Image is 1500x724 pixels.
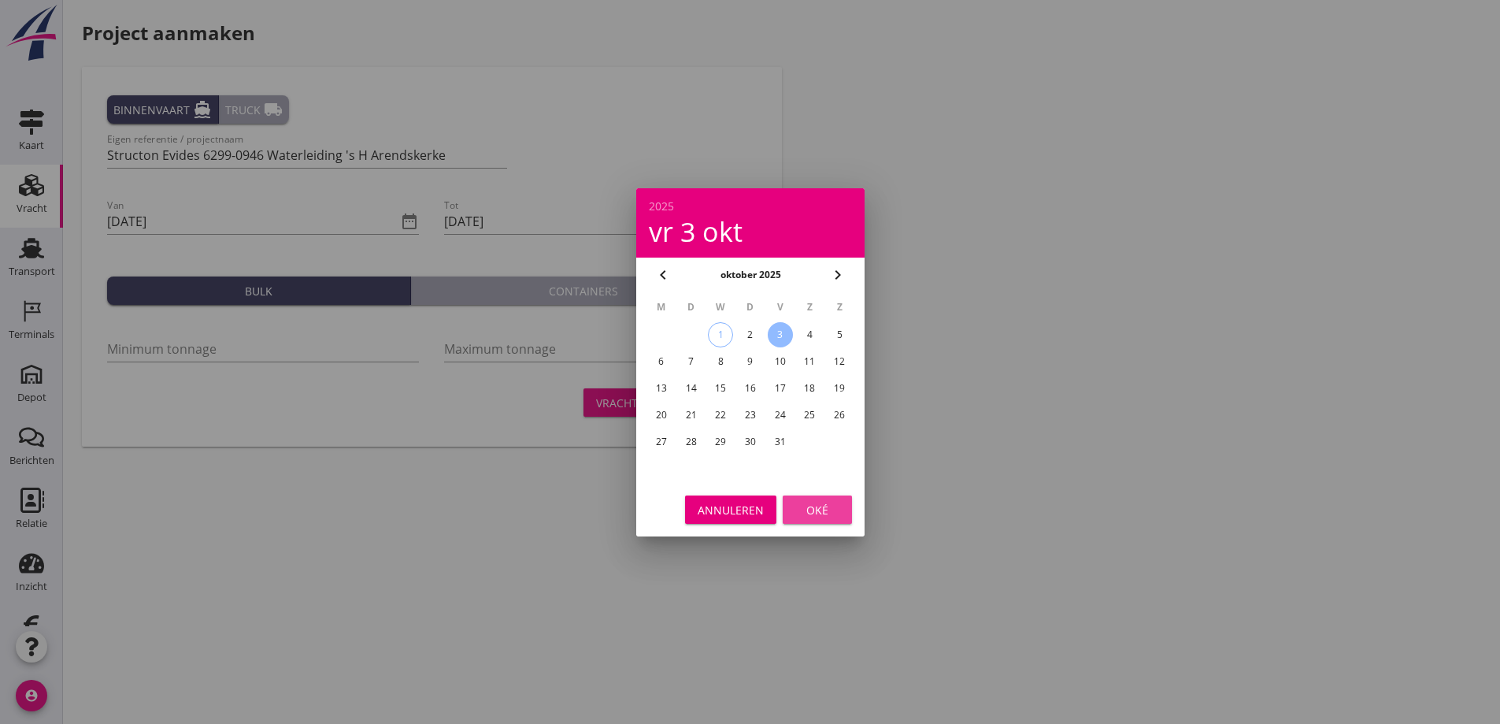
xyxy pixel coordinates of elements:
button: Oké [783,496,852,524]
i: chevron_left [654,265,672,284]
button: Annuleren [685,496,776,524]
div: 2025 [649,201,852,212]
th: W [706,294,735,321]
button: 8 [708,349,733,374]
button: 1 [708,322,733,347]
button: 18 [797,376,822,401]
button: 15 [708,376,733,401]
i: chevron_right [828,265,847,284]
th: M [647,294,676,321]
button: 25 [797,403,822,428]
button: oktober 2025 [715,263,785,287]
button: 12 [827,349,852,374]
th: D [736,294,765,321]
button: 16 [737,376,762,401]
button: 13 [648,376,673,401]
div: Annuleren [698,501,764,518]
button: 11 [797,349,822,374]
button: 27 [648,429,673,455]
button: 30 [737,429,762,455]
th: Z [825,294,854,321]
button: 10 [767,349,792,374]
th: D [676,294,705,321]
th: Z [795,294,824,321]
th: V [765,294,794,321]
button: 14 [678,376,703,401]
div: 1 [709,323,732,347]
div: vr 3 okt [649,218,852,245]
button: 3 [767,322,792,347]
button: 9 [737,349,762,374]
button: 4 [797,322,822,347]
button: 29 [708,429,733,455]
button: 24 [767,403,792,428]
button: 17 [767,376,792,401]
button: 21 [678,403,703,428]
button: 5 [827,322,852,347]
button: 31 [767,429,792,455]
div: Oké [795,501,839,518]
button: 7 [678,349,703,374]
button: 22 [708,403,733,428]
button: 2 [737,322,762,347]
button: 28 [678,429,703,455]
button: 23 [737,403,762,428]
button: 20 [648,403,673,428]
button: 26 [827,403,852,428]
button: 19 [827,376,852,401]
button: 6 [648,349,673,374]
